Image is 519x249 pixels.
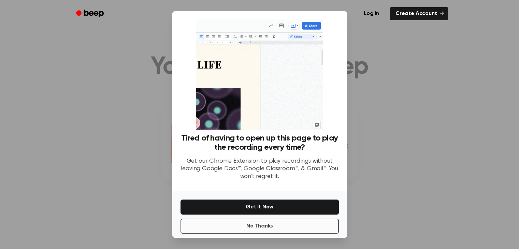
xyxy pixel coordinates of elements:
[71,7,110,20] a: Beep
[196,19,323,130] img: Beep extension in action
[181,200,339,215] button: Get It Now
[357,6,386,21] a: Log in
[390,7,448,20] a: Create Account
[181,134,339,152] h3: Tired of having to open up this page to play the recording every time?
[181,158,339,181] p: Get our Chrome Extension to play recordings without leaving Google Docs™, Google Classroom™, & Gm...
[181,219,339,234] button: No Thanks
